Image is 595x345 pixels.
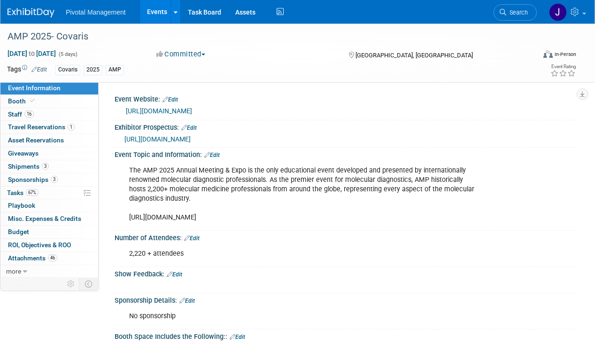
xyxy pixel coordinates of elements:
[230,334,245,340] a: Edit
[115,231,576,243] div: Number of Attendees:
[123,307,485,326] div: No sponsorship
[167,271,182,278] a: Edit
[8,241,71,249] span: ROI, Objectives & ROO
[0,121,98,133] a: Travel Reservations1
[48,254,57,261] span: 46
[0,82,98,94] a: Event Information
[123,161,485,227] div: The AMP 2025 Annual Meeting & Expo is the only educational event developed and presented by inter...
[0,252,98,265] a: Attachments46
[0,265,98,278] a: more
[0,147,98,160] a: Giveaways
[51,176,58,183] span: 3
[543,50,553,58] img: Format-Inperson.png
[106,65,124,75] div: AMP
[63,278,79,290] td: Personalize Event Tab Strip
[66,8,126,16] span: Pivotal Management
[0,160,98,173] a: Shipments3
[493,49,576,63] div: Event Format
[8,215,81,222] span: Misc. Expenses & Credits
[0,134,98,147] a: Asset Reservations
[0,212,98,225] a: Misc. Expenses & Credits
[8,136,64,144] span: Asset Reservations
[84,65,102,75] div: 2025
[115,267,576,279] div: Show Feedback:
[550,64,576,69] div: Event Rating
[8,163,49,170] span: Shipments
[115,92,576,104] div: Event Website:
[26,189,39,196] span: 67%
[126,107,192,115] a: [URL][DOMAIN_NAME]
[7,64,47,75] td: Tags
[6,267,21,275] span: more
[554,51,576,58] div: In-Person
[153,49,209,59] button: Committed
[7,49,56,58] span: [DATE] [DATE]
[4,28,528,45] div: AMP 2025- Covaris
[8,110,34,118] span: Staff
[162,96,178,103] a: Edit
[115,148,576,160] div: Event Topic and Information:
[549,3,567,21] img: Jessica Gatton
[27,50,36,57] span: to
[8,8,54,17] img: ExhibitDay
[24,110,34,118] span: 16
[8,254,57,262] span: Attachments
[79,278,99,290] td: Toggle Event Tabs
[68,124,75,131] span: 1
[8,97,37,105] span: Booth
[58,51,77,57] span: (5 days)
[0,199,98,212] a: Playbook
[7,189,39,196] span: Tasks
[181,125,197,131] a: Edit
[115,120,576,133] div: Exhibitor Prospectus:
[55,65,80,75] div: Covaris
[8,202,35,209] span: Playbook
[124,135,191,143] a: [URL][DOMAIN_NAME]
[8,149,39,157] span: Giveaways
[0,173,98,186] a: Sponsorships3
[0,226,98,238] a: Budget
[184,235,200,242] a: Edit
[8,84,61,92] span: Event Information
[8,123,75,131] span: Travel Reservations
[179,298,195,304] a: Edit
[494,4,537,21] a: Search
[115,293,576,306] div: Sponsorship Details:
[8,176,58,183] span: Sponsorships
[0,187,98,199] a: Tasks67%
[30,98,35,103] i: Booth reservation complete
[0,108,98,121] a: Staff16
[204,152,220,158] a: Edit
[8,228,29,235] span: Budget
[42,163,49,170] span: 3
[355,52,473,59] span: [GEOGRAPHIC_DATA], [GEOGRAPHIC_DATA]
[506,9,528,16] span: Search
[0,95,98,108] a: Booth
[115,329,576,342] div: Booth Space Includes the Following::
[123,244,485,263] div: 2,220 + attendees
[31,66,47,73] a: Edit
[0,239,98,251] a: ROI, Objectives & ROO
